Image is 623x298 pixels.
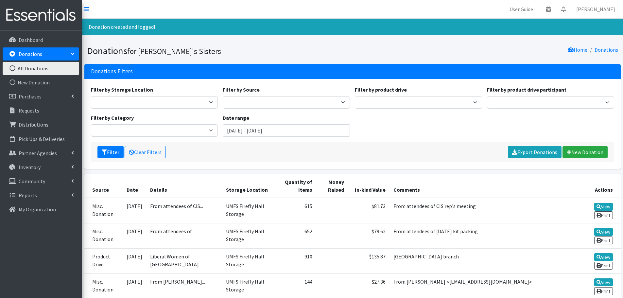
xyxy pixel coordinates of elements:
[504,3,538,16] a: User Guide
[594,211,613,219] a: Print
[19,206,56,213] p: My Organization
[487,86,566,94] label: Filter by product drive participant
[571,3,620,16] a: [PERSON_NAME]
[97,146,124,158] button: Filter
[3,76,79,89] a: New Donation
[277,249,316,274] td: 910
[277,198,316,223] td: 615
[389,174,581,198] th: Comments
[19,37,43,43] p: Dashboard
[223,124,350,137] input: January 1, 2011 - December 31, 2011
[594,203,613,211] a: View
[91,114,134,122] label: Filter by Category
[125,146,166,158] a: Clear Filters
[594,278,613,286] a: View
[223,86,260,94] label: Filter by Source
[508,146,562,158] a: Export Donations
[19,150,57,156] p: Partner Agencies
[316,174,348,198] th: Money Raised
[84,174,123,198] th: Source
[222,223,277,248] td: UMFS Firefly Hall Storage
[562,146,608,158] a: New Donation
[19,93,42,100] p: Purchases
[19,136,65,142] p: Pick Ups & Deliveries
[222,198,277,223] td: UMFS Firefly Hall Storage
[581,174,621,198] th: Actions
[82,19,623,35] div: Donation created and logged!
[222,174,277,198] th: Storage Location
[3,203,79,216] a: My Organization
[84,223,123,248] td: Misc. Donation
[595,46,618,53] a: Donations
[19,164,41,170] p: Inventory
[355,86,407,94] label: Filter by product drive
[19,51,42,57] p: Donations
[19,192,37,199] p: Reports
[348,198,389,223] td: $81.73
[84,249,123,274] td: Product Drive
[19,107,39,114] p: Requests
[277,174,316,198] th: Quantity of Items
[3,33,79,46] a: Dashboard
[123,198,146,223] td: [DATE]
[594,228,613,236] a: View
[594,262,613,270] a: Print
[389,198,581,223] td: From attendees of CIS rep's meeting
[389,249,581,274] td: [GEOGRAPHIC_DATA] branch
[3,90,79,103] a: Purchases
[348,249,389,274] td: $135.87
[123,223,146,248] td: [DATE]
[3,62,79,75] a: All Donations
[146,198,222,223] td: From attendees of CIS...
[19,121,48,128] p: Distributions
[222,249,277,274] td: UMFS Firefly Hall Storage
[3,47,79,61] a: Donations
[594,287,613,295] a: Print
[3,132,79,146] a: Pick Ups & Deliveries
[3,147,79,160] a: Partner Agencies
[87,45,350,57] h1: Donations
[3,189,79,202] a: Reports
[19,178,45,184] p: Community
[3,104,79,117] a: Requests
[123,249,146,274] td: [DATE]
[594,237,613,244] a: Print
[146,249,222,274] td: Liberal Women of [GEOGRAPHIC_DATA]
[127,46,221,56] small: for [PERSON_NAME]'s Sisters
[3,175,79,188] a: Community
[91,68,133,75] h3: Donations Filters
[123,174,146,198] th: Date
[568,46,587,53] a: Home
[348,223,389,248] td: $79.62
[3,4,79,26] img: HumanEssentials
[594,253,613,261] a: View
[348,174,389,198] th: In-kind Value
[389,223,581,248] td: From attendees of [DATE] kit packing
[277,223,316,248] td: 652
[146,223,222,248] td: From attendees of...
[3,118,79,131] a: Distributions
[146,174,222,198] th: Details
[3,161,79,174] a: Inventory
[84,198,123,223] td: Misc. Donation
[223,114,249,122] label: Date range
[91,86,153,94] label: Filter by Storage Location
